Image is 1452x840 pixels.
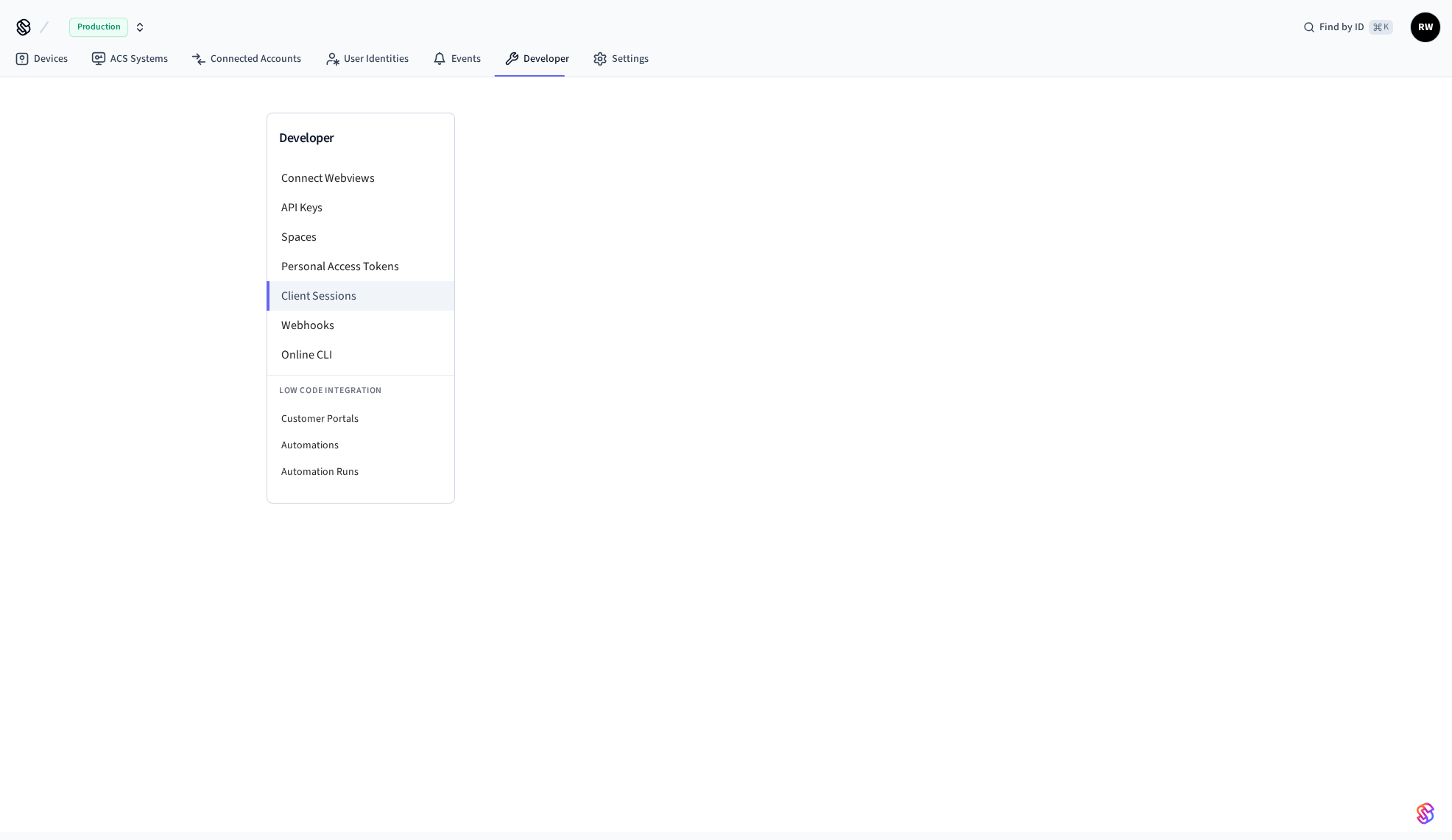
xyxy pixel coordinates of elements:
a: Events [420,46,493,72]
li: Low Code Integration [267,375,454,406]
li: API Keys [267,193,454,222]
span: Find by ID [1319,20,1364,35]
a: User Identities [313,46,420,72]
li: Spaces [267,222,454,252]
a: Developer [493,46,581,72]
li: Automation Runs [267,459,454,485]
span: ⌘ K [1369,20,1393,35]
a: ACS Systems [80,46,180,72]
li: Customer Portals [267,406,454,432]
li: Webhooks [267,311,454,340]
a: Connected Accounts [180,46,313,72]
li: Online CLI [267,340,454,370]
li: Client Sessions [267,281,454,311]
button: RW [1411,13,1440,42]
a: Devices [3,46,80,72]
li: Personal Access Tokens [267,252,454,281]
li: Connect Webviews [267,163,454,193]
a: Settings [581,46,660,72]
span: RW [1412,14,1439,40]
img: SeamLogoGradient.69752ec5.svg [1417,802,1434,825]
div: Find by ID⌘ K [1291,14,1405,40]
span: Production [69,18,128,37]
h3: Developer [279,128,443,149]
li: Automations [267,432,454,459]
